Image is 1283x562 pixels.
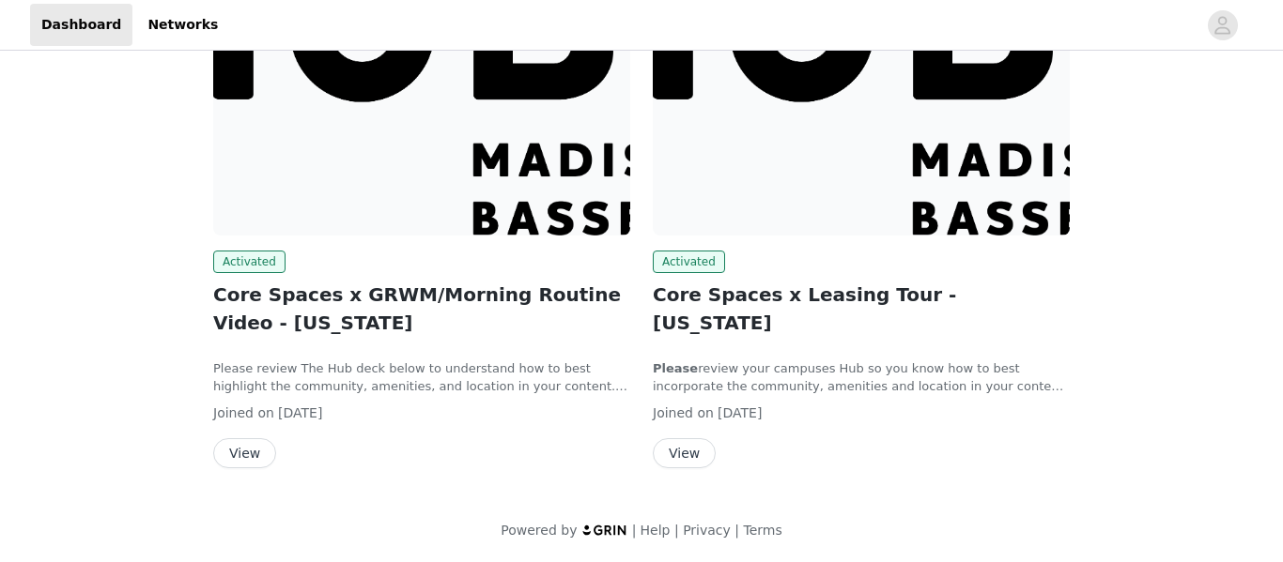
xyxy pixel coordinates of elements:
span: Joined on [213,405,274,420]
a: View [213,447,276,461]
span: | [632,523,637,538]
a: Help [641,523,671,538]
span: | [734,523,739,538]
span: Powered by [501,523,577,538]
div: review your campuses Hub so you know how to best incorporate the community, amenities and locatio... [653,359,1070,396]
a: View [653,447,716,461]
img: logo [581,524,628,536]
h2: Core Spaces x GRWM/Morning Routine Video - [US_STATE] [213,281,630,337]
div: Please review The Hub deck below to understand how to best highlight the community, amenities, an... [213,359,630,396]
h2: Core Spaces x Leasing Tour - [US_STATE] [653,281,1070,337]
a: Terms [743,523,781,538]
a: Privacy [683,523,731,538]
span: Activated [653,251,725,273]
a: Networks [136,4,229,46]
span: | [674,523,679,538]
div: avatar [1213,10,1231,40]
a: Dashboard [30,4,132,46]
button: View [653,438,716,468]
button: View [213,438,276,468]
span: [DATE] [278,405,322,420]
span: Joined on [653,405,714,420]
strong: Please [653,361,698,375]
span: [DATE] [718,405,762,420]
span: Activated [213,251,286,273]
